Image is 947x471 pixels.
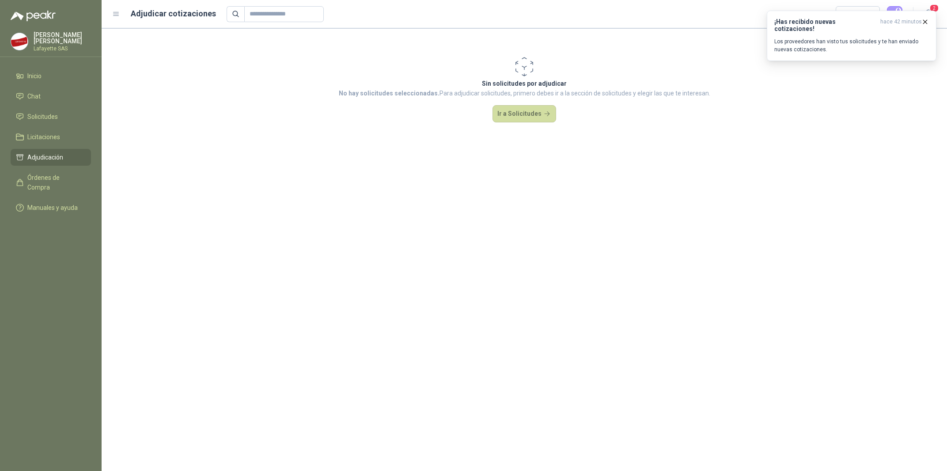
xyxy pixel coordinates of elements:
span: Adjudicación [27,152,63,162]
span: Solicitudes [27,112,58,122]
h1: Adjudicar cotizaciones [131,8,216,20]
p: [PERSON_NAME] [PERSON_NAME] [34,32,91,44]
span: 2 [929,4,939,12]
img: Logo peakr [11,11,56,21]
p: Lafayette SAS [34,46,91,51]
button: 0 [887,6,903,22]
a: Licitaciones [11,129,91,145]
strong: No hay solicitudes seleccionadas. [339,90,439,97]
span: hace 42 minutos [880,18,922,32]
a: Órdenes de Compra [11,169,91,196]
span: Inicio [27,71,42,81]
p: Sin solicitudes por adjudicar [339,79,710,88]
img: Company Logo [11,33,28,50]
button: 2 [920,6,936,22]
button: ¡Has recibido nuevas cotizaciones!hace 42 minutos Los proveedores han visto tus solicitudes y te ... [767,11,936,61]
a: Solicitudes [11,108,91,125]
a: Chat [11,88,91,105]
a: Inicio [11,68,91,84]
h3: ¡Has recibido nuevas cotizaciones! [774,18,877,32]
div: Precio [841,8,867,21]
p: Los proveedores han visto tus solicitudes y te han enviado nuevas cotizaciones. [774,38,929,53]
span: Órdenes de Compra [27,173,83,192]
span: Licitaciones [27,132,60,142]
p: Para adjudicar solicitudes, primero debes ir a la sección de solicitudes y elegir las que te inte... [339,88,710,98]
a: Manuales y ayuda [11,199,91,216]
span: Manuales y ayuda [27,203,78,213]
a: Adjudicación [11,149,91,166]
button: Ir a Solicitudes [492,105,556,123]
span: Chat [27,91,41,101]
